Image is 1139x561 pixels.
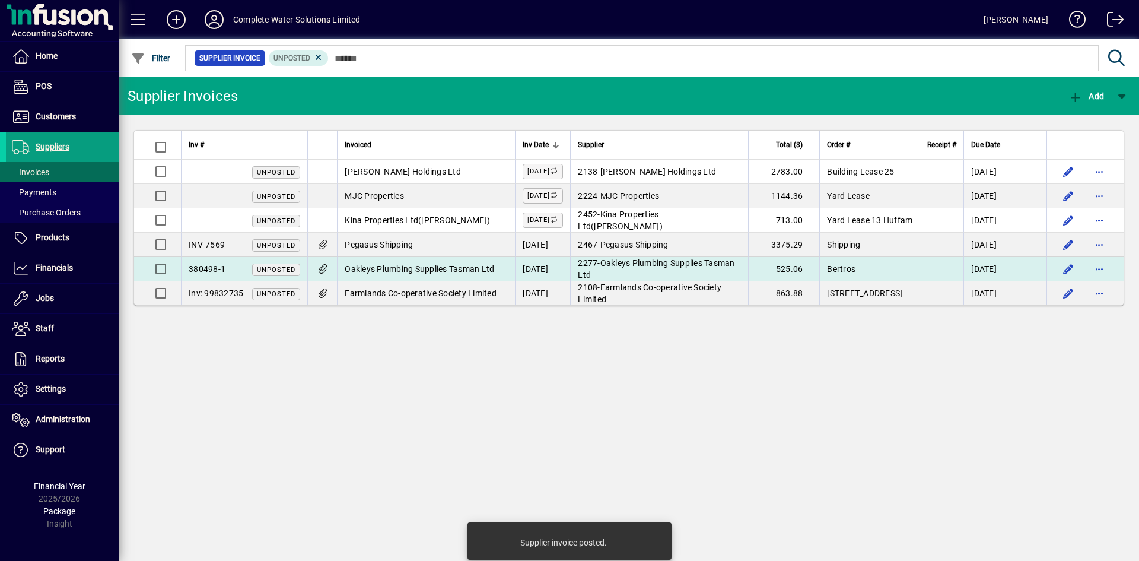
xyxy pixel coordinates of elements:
[6,344,119,374] a: Reports
[827,191,870,201] span: Yard Lease
[36,445,65,454] span: Support
[6,162,119,182] a: Invoices
[578,283,721,304] span: Farmlands Co-operative Society Limited
[520,537,607,549] div: Supplier invoice posted.
[1068,91,1104,101] span: Add
[570,233,748,257] td: -
[1059,259,1078,278] button: Edit
[36,384,66,394] span: Settings
[578,191,597,201] span: 2224
[36,112,76,121] span: Customers
[6,223,119,253] a: Products
[748,208,819,233] td: 713.00
[345,264,494,274] span: Oakleys Plumbing Supplies Tasman Ltd
[6,435,119,465] a: Support
[1059,284,1078,303] button: Edit
[1090,186,1109,205] button: More options
[927,138,956,151] span: Receipt #
[257,290,295,298] span: Unposted
[570,281,748,305] td: -
[1059,211,1078,230] button: Edit
[1059,162,1078,181] button: Edit
[756,138,813,151] div: Total ($)
[827,289,902,298] span: [STREET_ADDRESS]
[748,281,819,305] td: 863.88
[345,167,461,176] span: [PERSON_NAME] Holdings Ltd
[963,160,1046,184] td: [DATE]
[12,208,81,217] span: Purchase Orders
[6,284,119,313] a: Jobs
[345,138,508,151] div: Invoiced
[1090,162,1109,181] button: More options
[523,138,549,151] span: Inv Date
[36,51,58,61] span: Home
[345,191,404,201] span: MJC Properties
[233,10,361,29] div: Complete Water Solutions Limited
[345,138,371,151] span: Invoiced
[578,210,597,219] span: 2452
[600,191,660,201] span: MJC Properties
[34,481,85,491] span: Financial Year
[578,258,597,268] span: 2277
[6,102,119,132] a: Customers
[1098,2,1124,41] a: Logout
[189,240,225,249] span: INV-7569
[189,138,204,151] span: Inv #
[6,202,119,223] a: Purchase Orders
[748,184,819,208] td: 1144.36
[570,257,748,281] td: -
[827,138,850,151] span: Order #
[523,164,563,179] label: [DATE]
[578,210,663,231] span: Kina Properties Ltd([PERSON_NAME])
[578,167,597,176] span: 2138
[128,47,174,69] button: Filter
[971,138,1039,151] div: Due Date
[12,188,56,197] span: Payments
[257,266,295,274] span: Unposted
[827,240,860,249] span: Shipping
[570,208,748,233] td: -
[269,50,329,66] mat-chip: Invoice Status: Unposted
[199,52,260,64] span: Supplier Invoice
[345,240,413,249] span: Pegasus Shipping
[131,53,171,63] span: Filter
[827,215,912,225] span: Yard Lease 13 Huffam
[189,289,243,298] span: Inv: 99832735
[257,217,295,225] span: Unposted
[36,414,90,424] span: Administration
[578,138,741,151] div: Supplier
[578,283,597,292] span: 2108
[963,208,1046,233] td: [DATE]
[36,142,69,151] span: Suppliers
[6,182,119,202] a: Payments
[600,167,717,176] span: [PERSON_NAME] Holdings Ltd
[827,167,894,176] span: Building Lease 25
[6,42,119,71] a: Home
[36,293,54,303] span: Jobs
[6,253,119,283] a: Financials
[36,81,52,91] span: POS
[971,138,1000,151] span: Due Date
[963,257,1046,281] td: [DATE]
[578,138,604,151] span: Supplier
[523,138,563,151] div: Inv Date
[963,184,1046,208] td: [DATE]
[748,160,819,184] td: 2783.00
[600,240,669,249] span: Pegasus Shipping
[36,354,65,363] span: Reports
[1059,186,1078,205] button: Edit
[523,213,563,228] label: [DATE]
[776,138,803,151] span: Total ($)
[257,242,295,249] span: Unposted
[827,138,912,151] div: Order #
[157,9,195,30] button: Add
[827,264,855,274] span: Bertros
[1090,211,1109,230] button: More options
[6,72,119,102] a: POS
[257,193,295,201] span: Unposted
[515,257,570,281] td: [DATE]
[570,160,748,184] td: -
[345,289,497,298] span: Farmlands Co-operative Society Limited
[6,405,119,435] a: Administration
[12,167,49,177] span: Invoices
